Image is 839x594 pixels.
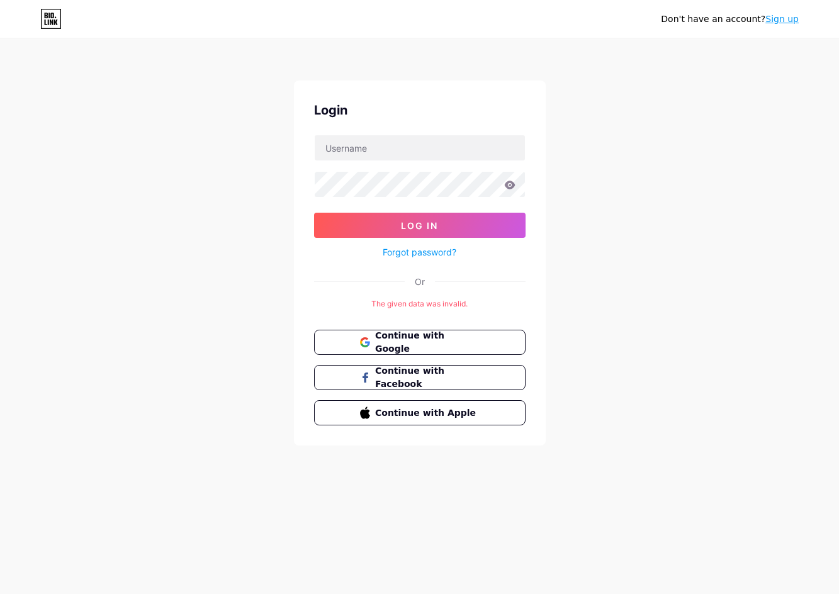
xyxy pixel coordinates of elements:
[314,400,526,425] button: Continue with Apple
[314,298,526,310] div: The given data was invalid.
[401,220,438,231] span: Log In
[375,364,479,391] span: Continue with Facebook
[314,213,526,238] button: Log In
[375,406,479,420] span: Continue with Apple
[383,245,456,259] a: Forgot password?
[315,135,525,160] input: Username
[314,101,526,120] div: Login
[661,13,799,26] div: Don't have an account?
[314,365,526,390] button: Continue with Facebook
[765,14,799,24] a: Sign up
[375,329,479,356] span: Continue with Google
[314,330,526,355] button: Continue with Google
[415,275,425,288] div: Or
